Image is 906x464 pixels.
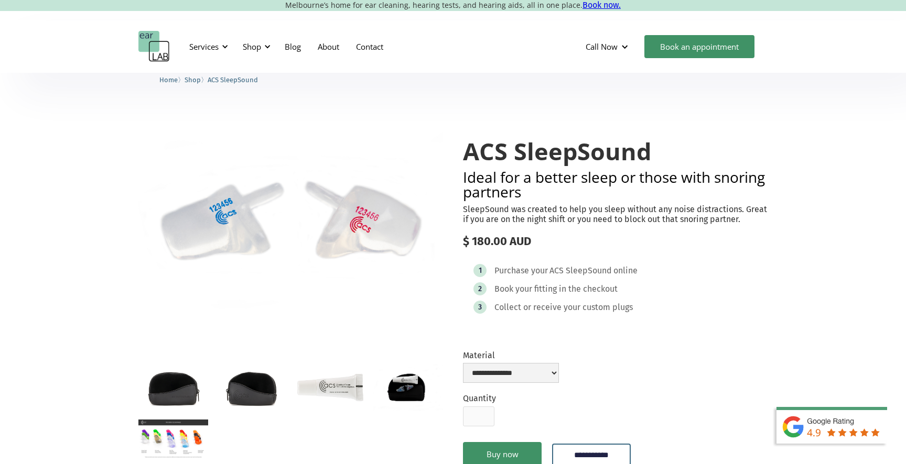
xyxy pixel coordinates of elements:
[309,31,348,62] a: About
[463,138,768,164] h1: ACS SleepSound
[138,117,443,328] img: ACS SleepSound
[295,364,365,411] a: open lightbox
[183,31,231,62] div: Services
[494,266,548,276] div: Purchase your
[276,31,309,62] a: Blog
[494,302,633,313] div: Collect or receive your custom plugs
[138,364,208,411] a: open lightbox
[185,74,208,85] li: 〉
[208,76,258,84] span: ACS SleepSound
[138,419,208,459] a: open lightbox
[236,31,274,62] div: Shop
[217,364,286,411] a: open lightbox
[189,41,219,52] div: Services
[243,41,261,52] div: Shop
[613,266,638,276] div: online
[138,31,170,62] a: home
[463,170,768,199] h2: Ideal for a better sleep or those with snoring partners
[159,76,178,84] span: Home
[463,350,559,360] label: Material
[185,76,201,84] span: Shop
[159,74,185,85] li: 〉
[478,285,482,293] div: 2
[577,31,639,62] div: Call Now
[644,35,754,58] a: Book an appointment
[494,284,618,294] div: Book your fitting in the checkout
[479,267,482,274] div: 1
[463,204,768,224] p: SleepSound was created to help you sleep without any noise distractions. Great if you are on the ...
[185,74,201,84] a: Shop
[138,117,443,328] a: open lightbox
[373,364,443,411] a: open lightbox
[208,74,258,84] a: ACS SleepSound
[586,41,618,52] div: Call Now
[463,235,768,248] div: $ 180.00 AUD
[348,31,392,62] a: Contact
[478,303,482,311] div: 3
[159,74,178,84] a: Home
[549,266,612,276] div: ACS SleepSound
[463,393,496,403] label: Quantity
